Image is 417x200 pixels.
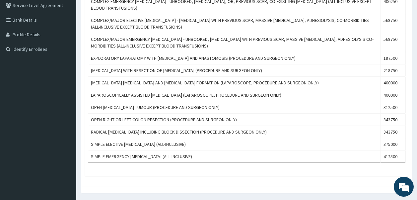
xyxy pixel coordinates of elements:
[109,3,125,19] div: Minimize live chat window
[381,64,405,77] td: 218750
[381,114,405,126] td: 343750
[88,89,381,101] td: LAPAROSCOPICALLY ASSISTED [MEDICAL_DATA] (LAPAROSCOPE, PROCEDURE AND SURGEON ONLY)
[88,33,381,52] td: COMPLEX/MAJOR EMERGENCY [MEDICAL_DATA] - UNBOOKED, [MEDICAL_DATA] WITH PREVIOUS SCAR, MASSIVE [ME...
[381,33,405,52] td: 568750
[381,89,405,101] td: 400000
[381,14,405,33] td: 568750
[381,138,405,150] td: 375000
[381,101,405,114] td: 312500
[88,101,381,114] td: OPEN [MEDICAL_DATA] TUMOUR (PROCEDURE AND SURGEON ONLY)
[381,126,405,138] td: 343750
[88,126,381,138] td: RADICAL [MEDICAL_DATA] INCLUDING BLOCK DISSECTION (PROCEDURE AND SURGEON ONLY)
[12,33,27,50] img: d_794563401_company_1708531726252_794563401
[381,77,405,89] td: 400000
[3,131,126,154] textarea: Type your message and hit 'Enter'
[381,150,405,163] td: 412500
[88,77,381,89] td: [MEDICAL_DATA] [MEDICAL_DATA] AND [MEDICAL_DATA] FORMATION (LAPAROSCOPE, PROCEDURE AND SURGEON ONLY)
[381,52,405,64] td: 187500
[88,52,381,64] td: EXPLORATORY LAPARATOMY WITH [MEDICAL_DATA] AND ANASTOMOSIS (PROCEDURE AND SURGEON ONLY)
[88,64,381,77] td: [MEDICAL_DATA] WITH RESECTION OF [MEDICAL_DATA] (PROCEDURE AND SURGEON ONLY)
[38,58,92,126] span: We're online!
[35,37,111,46] div: Chat with us now
[88,138,381,150] td: SIMPLE ELECTIVE [MEDICAL_DATA] (ALL-INCLUSIVE)
[88,114,381,126] td: OPEN RIGHT OR LEFT COLON RESECTION (PROCEDURE AND SURGEON ONLY)
[88,14,381,33] td: COMPLEX/MAJOR ELECTIVE [MEDICAL_DATA] - [MEDICAL_DATA] WITH PREVIOUS SCAR, MASSIVE [MEDICAL_DATA]...
[88,150,381,163] td: SIMPLE EMERGENCY [MEDICAL_DATA] (ALL-INCLUSIVE)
